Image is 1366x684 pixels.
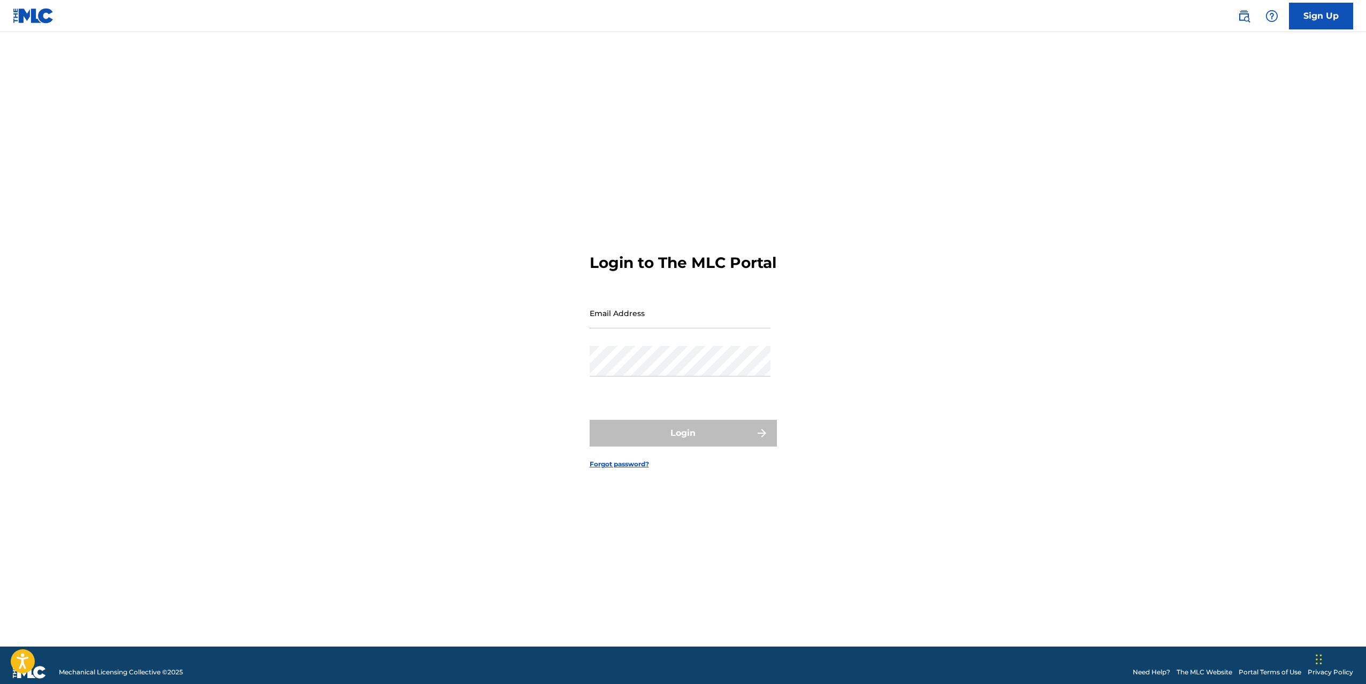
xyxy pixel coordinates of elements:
[1308,667,1353,677] a: Privacy Policy
[1233,5,1255,27] a: Public Search
[59,667,183,677] span: Mechanical Licensing Collective © 2025
[1289,3,1353,29] a: Sign Up
[1177,667,1232,677] a: The MLC Website
[1133,667,1170,677] a: Need Help?
[13,666,46,679] img: logo
[1312,633,1366,684] iframe: Chat Widget
[1261,5,1283,27] div: Help
[1265,10,1278,22] img: help
[1238,10,1250,22] img: search
[1316,643,1322,675] div: Drag
[13,8,54,24] img: MLC Logo
[1239,667,1301,677] a: Portal Terms of Use
[590,253,776,272] h3: Login to The MLC Portal
[590,459,649,469] a: Forgot password?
